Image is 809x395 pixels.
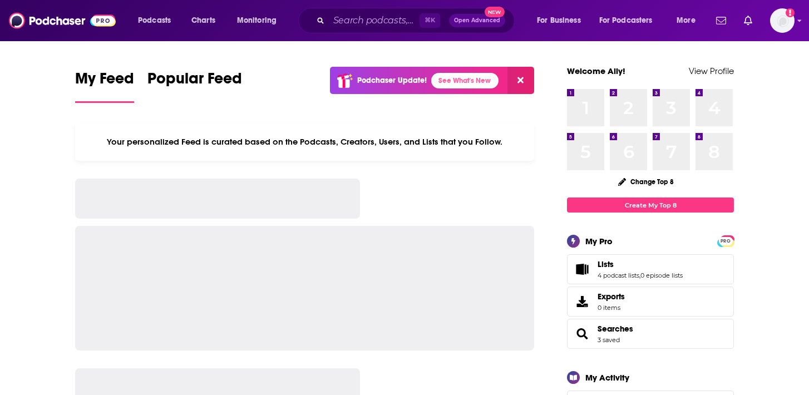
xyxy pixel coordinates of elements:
[357,76,427,85] p: Podchaser Update!
[431,73,499,88] a: See What's New
[639,271,640,279] span: ,
[640,271,683,279] a: 0 episode lists
[130,12,185,29] button: open menu
[529,12,595,29] button: open menu
[567,254,734,284] span: Lists
[184,12,222,29] a: Charts
[75,69,134,95] span: My Feed
[567,287,734,317] a: Exports
[585,372,629,383] div: My Activity
[567,319,734,349] span: Searches
[571,294,593,309] span: Exports
[598,292,625,302] span: Exports
[75,123,534,161] div: Your personalized Feed is curated based on the Podcasts, Creators, Users, and Lists that you Follow.
[598,259,614,269] span: Lists
[567,197,734,213] a: Create My Top 8
[147,69,242,95] span: Popular Feed
[485,7,505,17] span: New
[537,13,581,28] span: For Business
[237,13,277,28] span: Monitoring
[669,12,709,29] button: open menu
[138,13,171,28] span: Podcasts
[598,304,625,312] span: 0 items
[191,13,215,28] span: Charts
[592,12,669,29] button: open menu
[598,324,633,334] a: Searches
[770,8,795,33] span: Logged in as amaclellan
[770,8,795,33] img: User Profile
[9,10,116,31] img: Podchaser - Follow, Share and Rate Podcasts
[454,18,500,23] span: Open Advanced
[585,236,613,246] div: My Pro
[598,336,620,344] a: 3 saved
[75,69,134,103] a: My Feed
[739,11,757,30] a: Show notifications dropdown
[599,13,653,28] span: For Podcasters
[420,13,440,28] span: ⌘ K
[309,8,525,33] div: Search podcasts, credits, & more...
[449,14,505,27] button: Open AdvancedNew
[567,66,625,76] a: Welcome Ally!
[712,11,731,30] a: Show notifications dropdown
[147,69,242,103] a: Popular Feed
[770,8,795,33] button: Show profile menu
[598,271,639,279] a: 4 podcast lists
[571,326,593,342] a: Searches
[689,66,734,76] a: View Profile
[677,13,695,28] span: More
[571,261,593,277] a: Lists
[329,12,420,29] input: Search podcasts, credits, & more...
[598,259,683,269] a: Lists
[611,175,680,189] button: Change Top 8
[786,8,795,17] svg: Add a profile image
[229,12,291,29] button: open menu
[719,236,732,245] a: PRO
